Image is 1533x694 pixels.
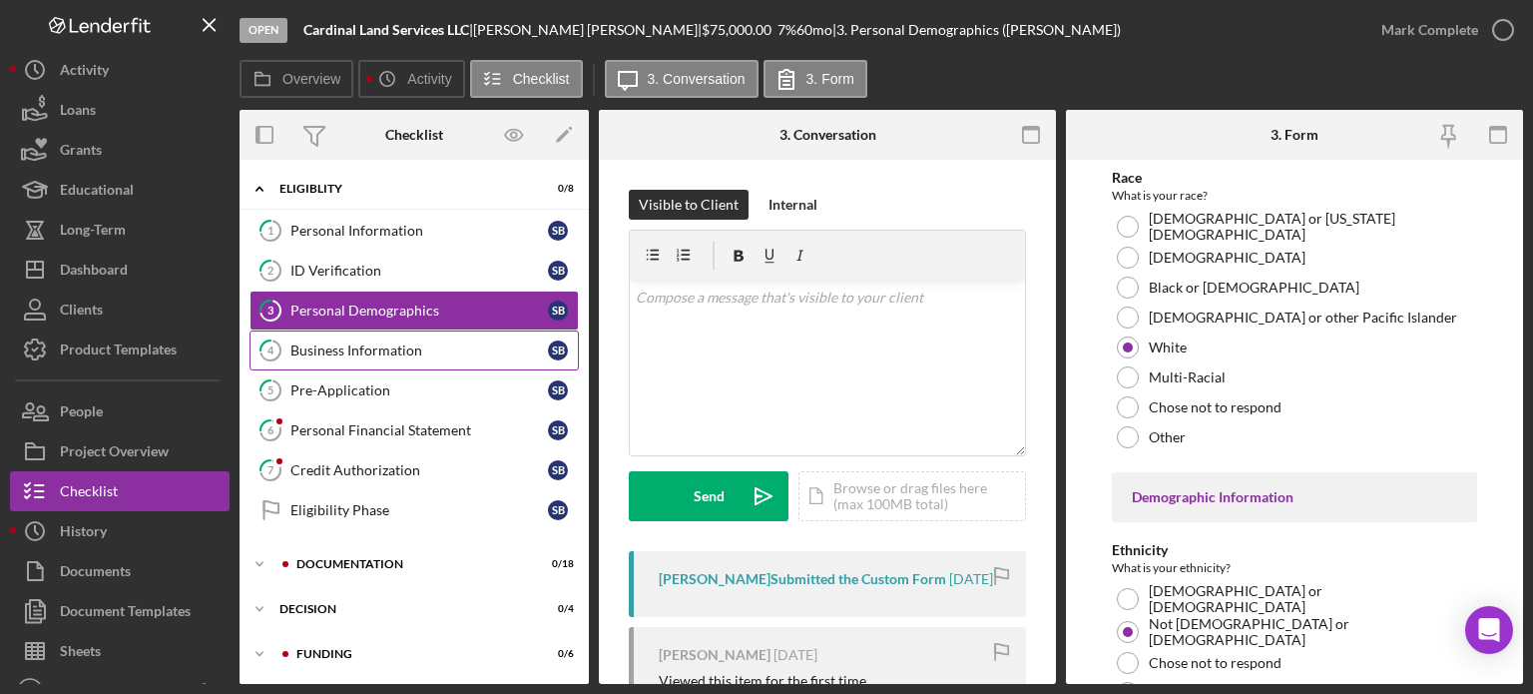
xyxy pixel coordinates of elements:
[759,190,827,220] button: Internal
[279,603,524,615] div: Decision
[267,304,273,317] tspan: 3
[1271,127,1318,143] div: 3. Form
[10,511,230,551] button: History
[385,127,443,143] div: Checklist
[10,391,230,431] button: People
[10,591,230,631] button: Document Templates
[773,647,817,663] time: 2025-08-09 13:48
[473,22,702,38] div: [PERSON_NAME] [PERSON_NAME] |
[10,210,230,250] button: Long-Term
[796,22,832,38] div: 60 mo
[548,460,568,480] div: S B
[250,450,579,490] a: 7Credit AuthorizationSB
[267,463,274,476] tspan: 7
[10,290,230,330] button: Clients
[290,303,548,319] div: Personal Demographics
[60,130,102,175] div: Grants
[250,370,579,410] a: 5Pre-ApplicationSB
[605,60,759,98] button: 3. Conversation
[10,431,230,471] button: Project Overview
[1149,429,1186,445] label: Other
[290,263,548,279] div: ID Verification
[832,22,1121,38] div: | 3. Personal Demographics ([PERSON_NAME])
[1149,340,1187,355] label: White
[240,18,287,43] div: Open
[267,423,274,436] tspan: 6
[10,50,230,90] a: Activity
[1149,399,1281,415] label: Chose not to respond
[538,183,574,195] div: 0 / 8
[60,591,191,636] div: Document Templates
[1149,310,1457,326] label: [DEMOGRAPHIC_DATA] or other Pacific Islander
[629,471,788,521] button: Send
[60,170,134,215] div: Educational
[538,603,574,615] div: 0 / 4
[1149,250,1305,266] label: [DEMOGRAPHIC_DATA]
[290,343,548,358] div: Business Information
[290,382,548,398] div: Pre-Application
[407,71,451,87] label: Activity
[10,330,230,369] button: Product Templates
[470,60,583,98] button: Checklist
[267,383,273,396] tspan: 5
[250,331,579,370] a: 4Business InformationSB
[538,648,574,660] div: 0 / 6
[768,190,817,220] div: Internal
[60,330,177,374] div: Product Templates
[60,210,126,255] div: Long-Term
[10,90,230,130] a: Loans
[10,130,230,170] a: Grants
[10,471,230,511] button: Checklist
[250,291,579,331] a: 3Personal DemographicsSB
[10,631,230,671] button: Sheets
[1112,542,1477,558] div: Ethnicity
[548,301,568,321] div: S B
[639,190,739,220] div: Visible to Client
[303,21,469,38] b: Cardinal Land Services LLC
[694,471,725,521] div: Send
[548,500,568,520] div: S B
[1381,10,1478,50] div: Mark Complete
[548,380,568,400] div: S B
[1149,369,1226,385] label: Multi-Racial
[659,673,869,689] div: Viewed this item for the first time.
[296,648,524,660] div: Funding
[548,341,568,360] div: S B
[267,224,273,237] tspan: 1
[60,90,96,135] div: Loans
[282,71,340,87] label: Overview
[1149,280,1359,296] label: Black or [DEMOGRAPHIC_DATA]
[764,60,867,98] button: 3. Form
[60,471,118,516] div: Checklist
[250,490,579,530] a: Eligibility PhaseSB
[250,251,579,291] a: 2ID VerificationSB
[296,558,524,570] div: Documentation
[779,127,876,143] div: 3. Conversation
[10,250,230,290] button: Dashboard
[513,71,570,87] label: Checklist
[1465,606,1513,654] div: Open Intercom Messenger
[279,183,524,195] div: Eligiblity
[10,170,230,210] button: Educational
[806,71,854,87] label: 3. Form
[659,571,946,587] div: [PERSON_NAME] Submitted the Custom Form
[1112,558,1477,578] div: What is your ethnicity?
[659,647,770,663] div: [PERSON_NAME]
[290,462,548,478] div: Credit Authorization
[60,631,101,676] div: Sheets
[60,50,109,95] div: Activity
[1112,186,1477,206] div: What is your race?
[949,571,993,587] time: 2025-08-09 13:50
[290,502,548,518] div: Eligibility Phase
[358,60,464,98] button: Activity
